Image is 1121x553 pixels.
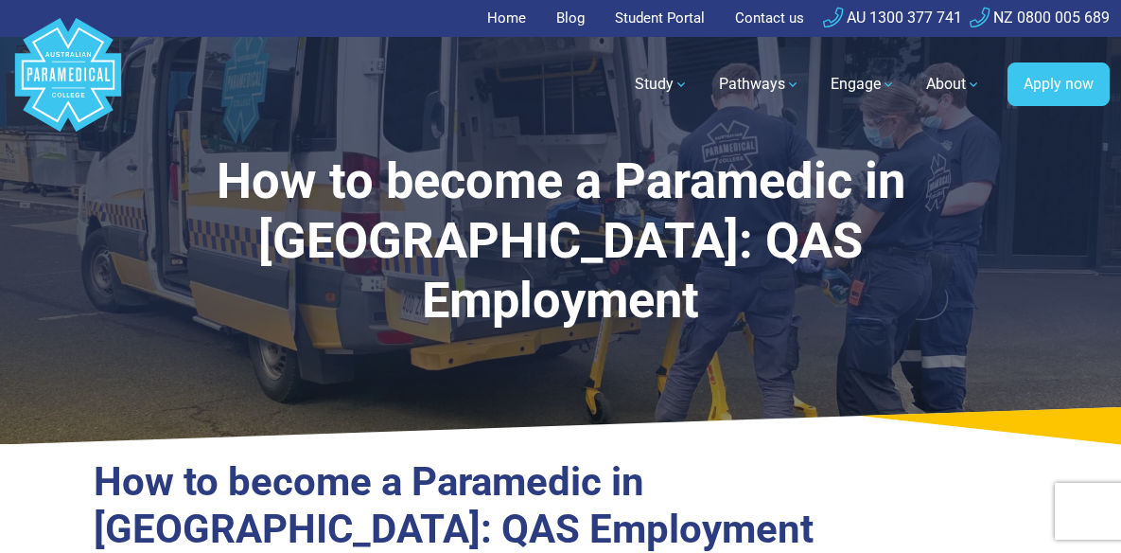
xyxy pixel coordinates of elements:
[823,9,962,27] a: AU 1300 377 741
[819,58,907,111] a: Engage
[915,58,992,111] a: About
[708,58,812,111] a: Pathways
[149,152,972,330] h1: How to become a Paramedic in [GEOGRAPHIC_DATA]: QAS Employment
[1007,62,1110,106] a: Apply now
[11,37,125,133] a: Australian Paramedical College
[623,58,700,111] a: Study
[970,9,1110,27] a: NZ 0800 005 689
